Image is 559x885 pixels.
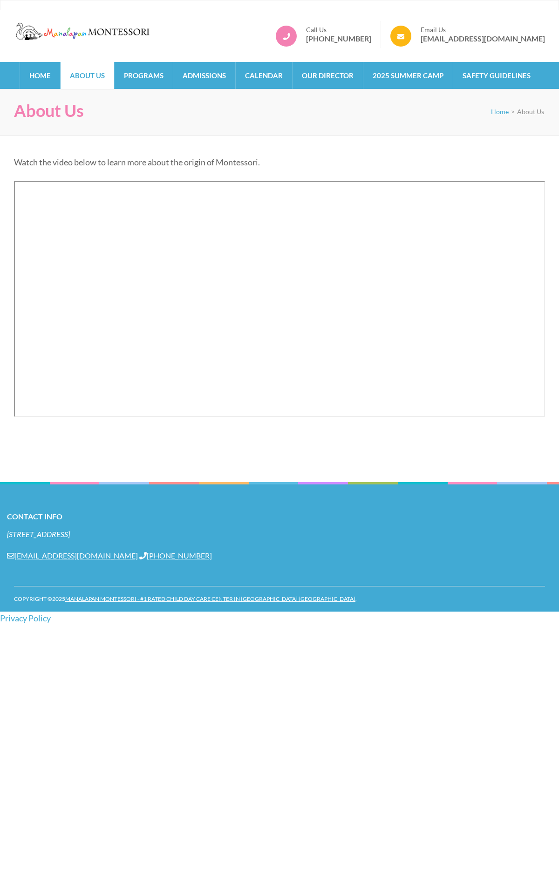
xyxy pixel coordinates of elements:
[421,26,545,34] span: Email Us
[139,551,212,560] a: [PHONE_NUMBER]
[20,62,60,89] a: Home
[363,62,453,89] a: 2025 Summer Camp
[7,529,552,539] address: [STREET_ADDRESS]
[421,34,545,43] a: [EMAIL_ADDRESS][DOMAIN_NAME]
[293,62,363,89] a: Our Director
[236,62,292,89] a: Calendar
[173,62,235,89] a: Admissions
[453,62,540,89] a: Safety Guidelines
[7,510,552,523] h2: Contact Info
[491,108,509,116] a: Home
[14,156,545,169] p: Watch the video below to learn more about the origin of Montessori.
[306,26,371,34] span: Call Us
[14,21,154,41] img: Manalapan Montessori – #1 Rated Child Day Care Center in Manalapan NJ
[511,108,515,116] span: >
[306,34,371,43] a: [PHONE_NUMBER]
[7,551,138,560] a: [EMAIL_ADDRESS][DOMAIN_NAME]
[14,101,84,121] h1: About Us
[61,62,114,89] a: About Us
[65,595,355,602] a: Manalapan Montessori - #1 Rated Child Day Care Center in [GEOGRAPHIC_DATA] [GEOGRAPHIC_DATA]
[14,586,545,612] div: Copyright ©2025 .
[115,62,173,89] a: Programs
